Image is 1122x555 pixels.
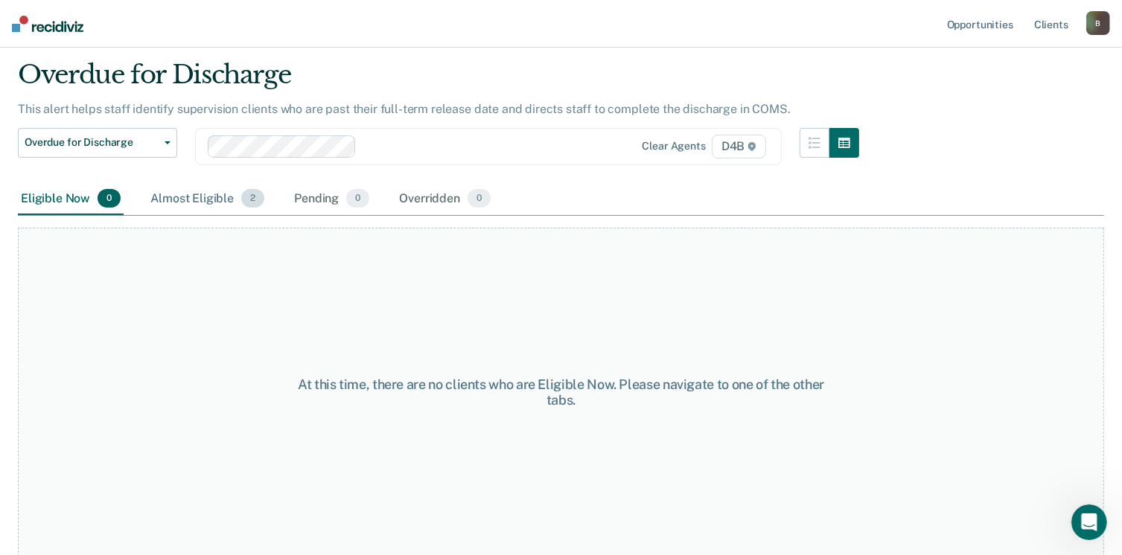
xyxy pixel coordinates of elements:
button: Overdue for Discharge [18,128,177,158]
p: This alert helps staff identify supervision clients who are past their full-term release date and... [18,102,791,116]
span: 0 [468,189,491,208]
iframe: Intercom live chat [1071,504,1107,540]
div: At this time, there are no clients who are Eligible Now. Please navigate to one of the other tabs. [290,376,832,408]
div: Almost Eligible2 [147,183,267,216]
span: 2 [241,189,264,208]
span: 0 [346,189,369,208]
img: Recidiviz [12,16,83,32]
div: Eligible Now0 [18,183,124,216]
div: Clear agents [643,140,706,153]
span: 0 [98,189,121,208]
div: Overdue for Discharge [18,60,859,102]
div: Pending0 [291,183,372,216]
span: Overdue for Discharge [25,136,159,149]
button: B [1086,11,1110,35]
span: D4B [712,135,766,158]
div: Overridden0 [396,183,494,216]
